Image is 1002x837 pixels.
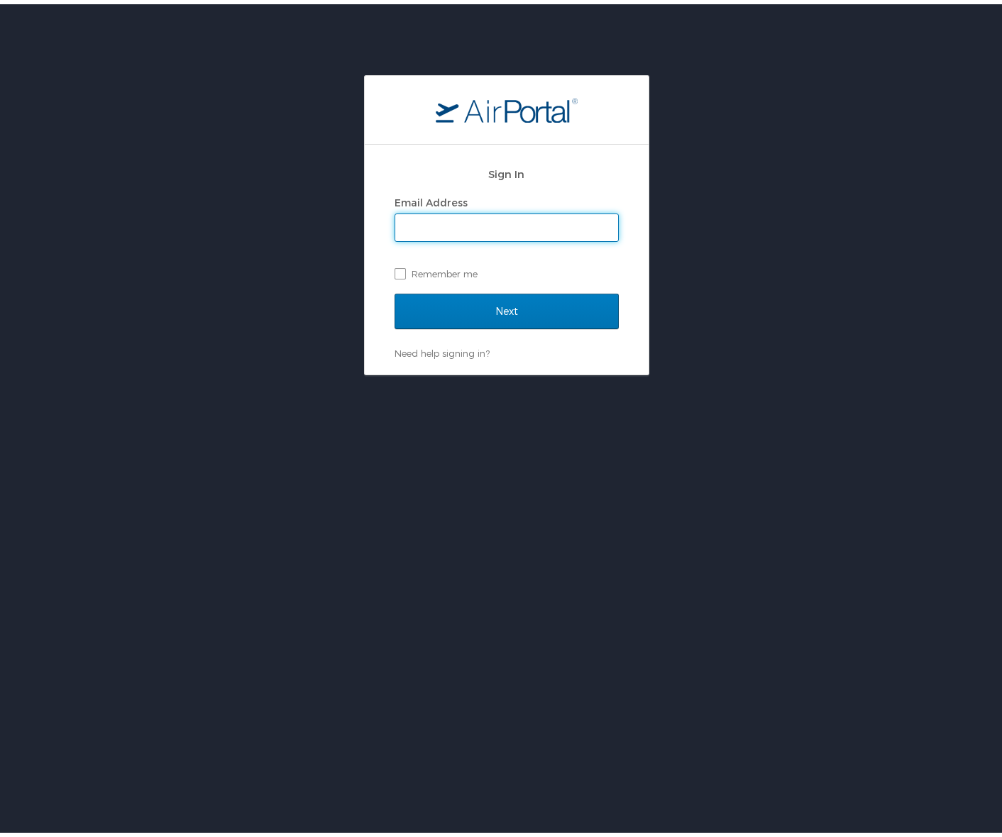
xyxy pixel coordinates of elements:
[436,93,578,118] img: logo
[395,259,619,280] label: Remember me
[395,192,468,204] label: Email Address
[395,343,490,355] a: Need help signing in?
[395,289,619,325] input: Next
[395,162,619,178] h2: Sign In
